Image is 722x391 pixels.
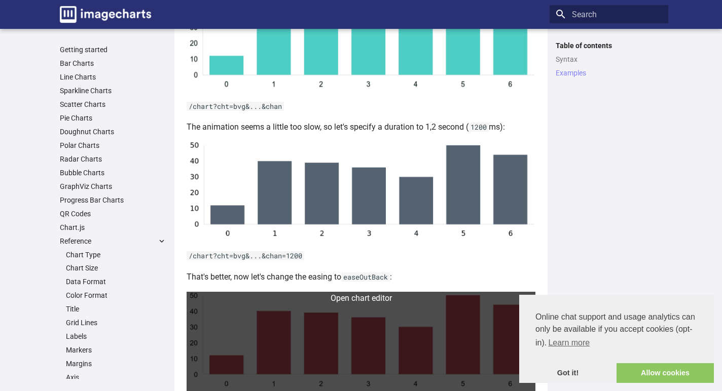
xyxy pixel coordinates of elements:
[60,154,166,164] a: Radar Charts
[535,311,698,350] span: Online chat support and usage analytics can only be available if you accept cookies (opt-in).
[66,345,166,355] a: Markers
[66,263,166,272] a: Chart Size
[187,251,304,260] code: /chart?cht=bvg&...&chan=1200
[60,209,166,218] a: QR Codes
[60,100,166,109] a: Scatter Charts
[187,102,284,111] code: /chart?cht=bvg&...&chan
[341,272,390,282] code: easeOutBack
[56,2,155,27] a: Image-Charts documentation
[60,127,166,136] a: Doughnut Charts
[60,113,166,123] a: Pie Charts
[66,332,166,341] a: Labels
[187,121,535,134] p: The animation seems a little too slow, so let's specify a duration to 1,2 second ( ms):
[547,335,591,350] a: learn more about cookies
[60,59,166,68] a: Bar Charts
[60,45,166,54] a: Getting started
[60,237,166,246] label: Reference
[187,142,535,242] img: chart
[187,270,535,284] p: That's better, now let's change the easing to :
[468,123,489,132] code: 1200
[60,195,166,205] a: Progress Bar Charts
[66,318,166,327] a: Grid Lines
[519,363,617,383] a: dismiss cookie message
[60,72,166,82] a: Line Charts
[60,182,166,191] a: GraphViz Charts
[60,6,151,23] img: logo
[66,304,166,314] a: Title
[66,373,166,382] a: Axis
[550,41,668,50] label: Table of contents
[519,295,714,383] div: cookieconsent
[66,250,166,259] a: Chart Type
[60,223,166,232] a: Chart.js
[66,359,166,368] a: Margins
[550,41,668,77] nav: Table of contents
[60,86,166,95] a: Sparkline Charts
[60,141,166,150] a: Polar Charts
[550,5,668,23] input: Search
[60,168,166,177] a: Bubble Charts
[556,68,662,77] a: Examples
[66,291,166,300] a: Color Format
[66,277,166,286] a: Data Format
[556,55,662,64] a: Syntax
[617,363,714,383] a: allow cookies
